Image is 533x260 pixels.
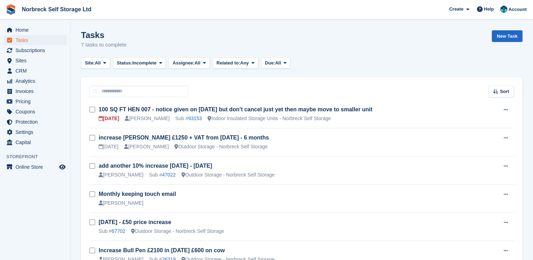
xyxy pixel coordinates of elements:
[449,6,463,13] span: Create
[207,115,331,122] div: Indoor Insulated Storage Units - Norbreck Self Storage
[275,60,281,67] span: All
[4,137,67,147] a: menu
[174,143,268,150] div: Outdoor Storage - Norbreck Self Storage
[124,143,169,150] div: [PERSON_NAME]
[213,57,258,69] button: Related to: Any
[99,247,225,253] a: Increase Bull Pen £2100 in [DATE] £600 on cow
[217,60,240,67] span: Related to:
[95,60,101,67] span: All
[4,45,67,55] a: menu
[16,25,58,35] span: Home
[99,115,119,122] div: [DATE]
[188,116,202,121] a: 93153
[492,30,522,42] a: New Task
[99,143,118,150] div: [DATE]
[16,56,58,66] span: Sites
[4,25,67,35] a: menu
[16,162,58,172] span: Online Store
[81,30,126,40] h1: Tasks
[99,219,171,225] a: [DATE] - £50 price increase
[6,4,16,15] img: stora-icon-8386f47178a22dfd0bd8f6a31ec36ba5ce8667c1dd55bd0f319d3a0aa187defe.svg
[4,97,67,106] a: menu
[4,86,67,96] a: menu
[99,191,176,197] a: Monthly keeping touch email
[99,163,212,169] a: add another 10% increase [DATE] - [DATE]
[169,57,210,69] button: Assignee: All
[58,163,67,171] a: Preview store
[132,60,157,67] span: Incomplete
[500,88,509,95] span: Sort
[16,35,58,45] span: Tasks
[4,35,67,45] a: menu
[99,135,269,141] a: increase [PERSON_NAME] £1250 + VAT from [DATE] - 6 months
[484,6,494,13] span: Help
[99,199,143,207] div: [PERSON_NAME]
[4,66,67,76] a: menu
[194,60,200,67] span: All
[16,45,58,55] span: Subscriptions
[99,106,372,112] a: 100 SQ FT HEN 007 - notice given on [DATE] but don't cancel just yet then maybe move to smaller unit
[4,107,67,117] a: menu
[175,115,202,122] div: Sub #
[4,56,67,66] a: menu
[4,117,67,127] a: menu
[125,115,169,122] div: [PERSON_NAME]
[99,171,143,179] div: [PERSON_NAME]
[6,153,70,160] span: Storefront
[16,127,58,137] span: Settings
[19,4,94,15] a: Norbreck Self Storage Ltd
[112,228,125,234] a: 67702
[117,60,132,67] span: Status:
[4,162,67,172] a: menu
[4,127,67,137] a: menu
[240,60,249,67] span: Any
[16,117,58,127] span: Protection
[16,97,58,106] span: Pricing
[500,6,507,13] img: Sally King
[181,171,275,179] div: Outdoor Storage - Norbreck Self Storage
[16,76,58,86] span: Analytics
[261,57,290,69] button: Due: All
[173,60,194,67] span: Assignee:
[149,171,176,179] div: Sub #
[113,57,166,69] button: Status: Incomplete
[162,172,176,178] a: 47022
[81,57,110,69] button: Site: All
[16,66,58,76] span: CRM
[265,60,275,67] span: Due:
[131,228,224,235] div: Outdoor Storage - Norbreck Self Storage
[16,137,58,147] span: Capital
[4,76,67,86] a: menu
[85,60,95,67] span: Site:
[99,228,125,235] div: Sub #
[16,86,58,96] span: Invoices
[508,6,527,13] span: Account
[81,41,126,49] p: 7 tasks to complete
[16,107,58,117] span: Coupons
